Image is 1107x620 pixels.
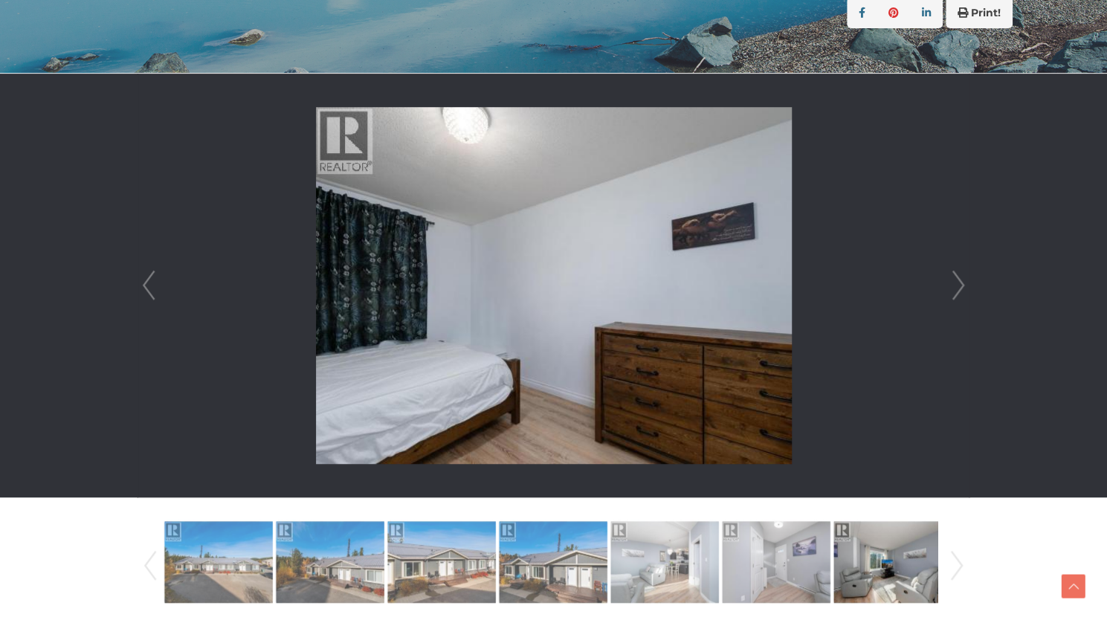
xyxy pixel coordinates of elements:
strong: Print! [971,6,1001,19]
img: Property-28931125-Photo-5.jpg [610,520,719,604]
a: Prev [139,515,161,616]
a: Prev [138,74,160,497]
a: Next [946,515,968,616]
img: Property-28931125-Photo-6.jpg [722,520,830,604]
a: Next [947,74,969,497]
img: Property-28931125-Photo-7.jpg [833,520,942,604]
img: Property-28931125-Photo-3.jpg [387,520,496,604]
img: Property-28931125-Photo-2.jpg [276,520,384,604]
img: 104-12 Pintail Place, Whitehorse, Yukon Y1A 0J7 - Photo 15 - 16852 [316,107,792,464]
img: Property-28931125-Photo-4.jpg [499,520,607,604]
img: Property-28931125-Photo-1.jpg [164,520,273,604]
